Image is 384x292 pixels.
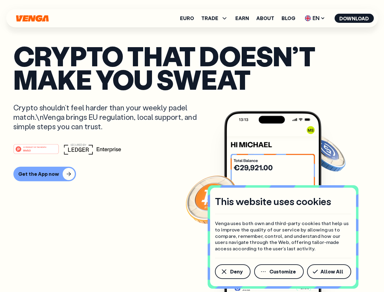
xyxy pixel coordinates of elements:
tspan: #1 PRODUCT OF THE MONTH [23,146,46,148]
p: Venga uses both own and third-party cookies that help us to improve the quality of our service by... [215,220,351,252]
div: Get the App now [18,171,59,177]
button: Get the App now [13,167,76,181]
h4: This website uses cookies [215,195,331,208]
a: Earn [235,16,249,21]
img: flag-uk [305,15,311,21]
svg: Home [15,15,49,22]
button: Customize [254,264,304,279]
span: Deny [230,269,243,274]
span: Customize [269,269,296,274]
tspan: Web3 [23,148,31,152]
a: Blog [282,16,295,21]
a: About [256,16,274,21]
img: Bitcoin [185,172,239,227]
span: TRADE [201,15,228,22]
a: Get the App now [13,167,371,181]
p: Crypto that doesn’t make you sweat [13,44,371,91]
img: USDC coin [303,131,347,175]
a: Euro [180,16,194,21]
span: EN [303,13,327,23]
span: TRADE [201,16,218,21]
span: Allow All [320,269,343,274]
a: #1 PRODUCT OF THE MONTHWeb3 [13,148,59,155]
button: Download [334,14,374,23]
p: Crypto shouldn’t feel harder than your weekly padel match.\nVenga brings EU regulation, local sup... [13,103,206,131]
button: Allow All [307,264,351,279]
button: Deny [215,264,251,279]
